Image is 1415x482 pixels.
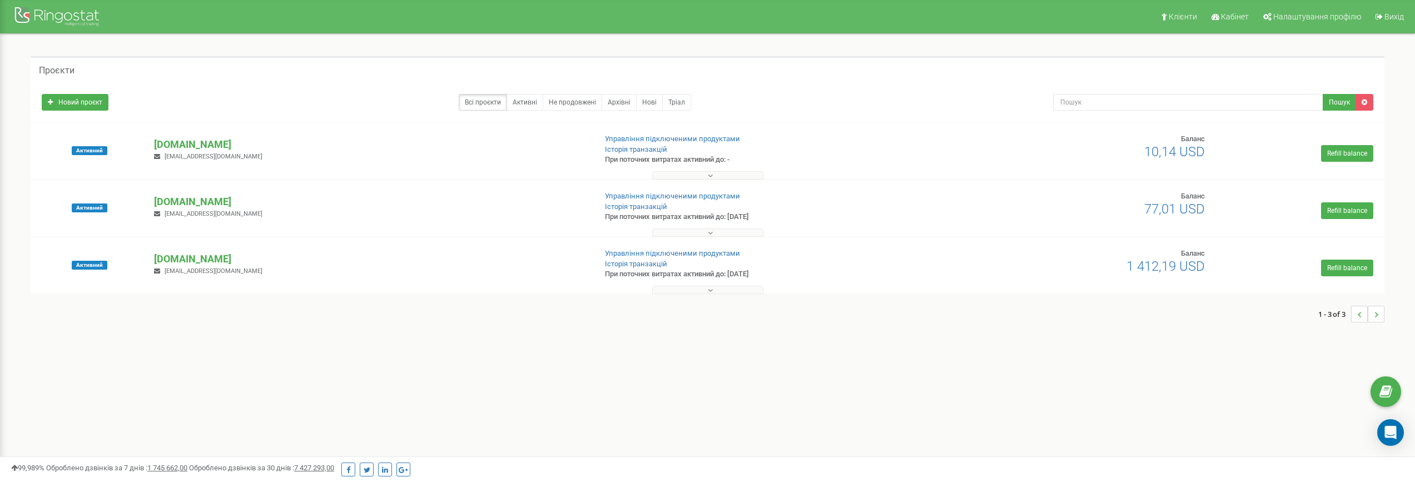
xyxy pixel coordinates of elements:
p: При поточних витратах активний до: - [605,155,925,165]
p: [DOMAIN_NAME] [154,252,587,266]
span: Активний [72,146,107,155]
a: Історія транзакцій [605,202,667,211]
span: 1 412,19 USD [1126,259,1205,274]
a: Активні [507,94,543,111]
span: 10,14 USD [1144,144,1205,160]
span: Налаштування профілю [1273,12,1361,21]
span: 1 - 3 of 3 [1318,306,1351,322]
p: При поточних витратах активний до: [DATE] [605,212,925,222]
h5: Проєкти [39,66,75,76]
p: При поточних витратах активний до: [DATE] [605,269,925,280]
input: Пошук [1053,94,1323,111]
div: Open Intercom Messenger [1377,419,1404,446]
u: 1 745 662,00 [147,464,187,472]
a: Архівні [602,94,637,111]
span: Баланс [1181,249,1205,257]
p: [DOMAIN_NAME] [154,195,587,209]
p: [DOMAIN_NAME] [154,137,587,152]
a: Refill balance [1321,260,1373,276]
a: Refill balance [1321,202,1373,219]
a: Управління підключеними продуктами [605,192,740,200]
span: Клієнти [1169,12,1197,21]
a: Refill balance [1321,145,1373,162]
span: Оброблено дзвінків за 7 днів : [46,464,187,472]
a: Нові [636,94,663,111]
span: [EMAIL_ADDRESS][DOMAIN_NAME] [165,267,262,275]
nav: ... [1318,295,1384,334]
a: Тріал [662,94,691,111]
a: Управління підключеними продуктами [605,135,740,143]
span: Баланс [1181,135,1205,143]
a: Не продовжені [543,94,602,111]
button: Пошук [1323,94,1356,111]
a: Історія транзакцій [605,145,667,153]
span: Кабінет [1221,12,1249,21]
span: Активний [72,203,107,212]
a: Історія транзакцій [605,260,667,268]
a: Новий проєкт [42,94,108,111]
img: Ringostat Logo [14,4,103,31]
span: Оброблено дзвінків за 30 днів : [189,464,334,472]
u: 7 427 293,00 [294,464,334,472]
span: 99,989% [11,464,44,472]
span: Активний [72,261,107,270]
span: Вихід [1384,12,1404,21]
span: [EMAIL_ADDRESS][DOMAIN_NAME] [165,153,262,160]
span: 77,01 USD [1144,201,1205,217]
a: Всі проєкти [459,94,507,111]
a: Управління підключеними продуктами [605,249,740,257]
span: [EMAIL_ADDRESS][DOMAIN_NAME] [165,210,262,217]
span: Баланс [1181,192,1205,200]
